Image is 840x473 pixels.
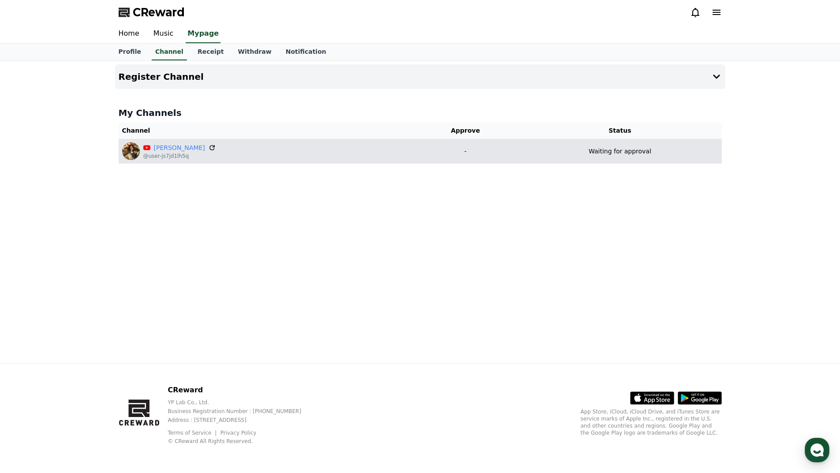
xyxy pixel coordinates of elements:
a: Settings [114,279,169,302]
span: Settings [131,293,152,300]
p: Address : [STREET_ADDRESS] [168,417,315,424]
a: Music [146,25,181,43]
a: Channel [152,44,187,60]
p: App Store, iCloud, iCloud Drive, and iTunes Store are service marks of Apple Inc., registered in ... [581,408,722,436]
h4: Register Channel [119,72,204,82]
a: CReward [119,5,185,19]
a: Mypage [186,25,220,43]
p: Waiting for approval [589,147,651,156]
span: Home [22,293,38,300]
span: CReward [133,5,185,19]
a: Withdraw [231,44,278,60]
p: YP Lab Co., Ltd. [168,399,315,406]
a: [PERSON_NAME] [154,143,205,153]
a: Home [112,25,146,43]
p: - [416,147,515,156]
p: @user-js7jd1lh5q [143,153,216,160]
p: © CReward All Rights Reserved. [168,438,315,445]
th: Status [518,123,721,139]
img: Alisa Farrell [122,142,140,160]
p: Business Registration Number : [PHONE_NUMBER] [168,408,315,415]
button: Register Channel [115,64,725,89]
a: Privacy Policy [220,430,257,436]
a: Home [3,279,58,302]
a: Notification [279,44,333,60]
th: Channel [119,123,413,139]
a: Receipt [190,44,231,60]
h4: My Channels [119,107,722,119]
p: CReward [168,385,315,395]
span: Messages [73,293,99,300]
th: Approve [413,123,519,139]
a: Terms of Service [168,430,218,436]
a: Profile [112,44,148,60]
a: Messages [58,279,114,302]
